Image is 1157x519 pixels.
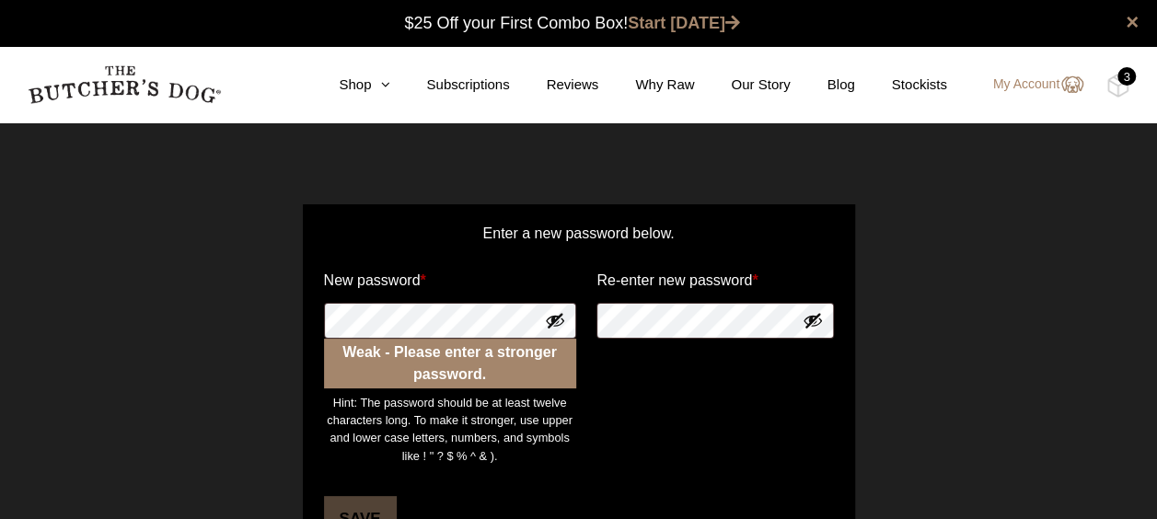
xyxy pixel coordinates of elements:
a: close [1126,11,1139,33]
small: Hint: The password should be at least twelve characters long. To make it stronger, use upper and ... [324,394,576,465]
a: Why Raw [598,75,694,96]
a: Blog [791,75,855,96]
a: Shop [302,75,389,96]
label: Re-enter new password [596,266,758,295]
p: Enter a new password below. [321,223,837,263]
a: Reviews [510,75,599,96]
div: 3 [1117,67,1136,86]
button: Show password [803,310,823,330]
img: TBD_Cart-Full.png [1106,74,1129,98]
a: Stockists [855,75,947,96]
a: Subscriptions [389,75,509,96]
a: Our Story [694,75,790,96]
div: Weak - Please enter a stronger password. [324,339,576,388]
a: My Account [975,74,1083,96]
button: Show password [545,310,565,330]
label: New password [324,266,426,295]
a: Start [DATE] [628,14,740,32]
